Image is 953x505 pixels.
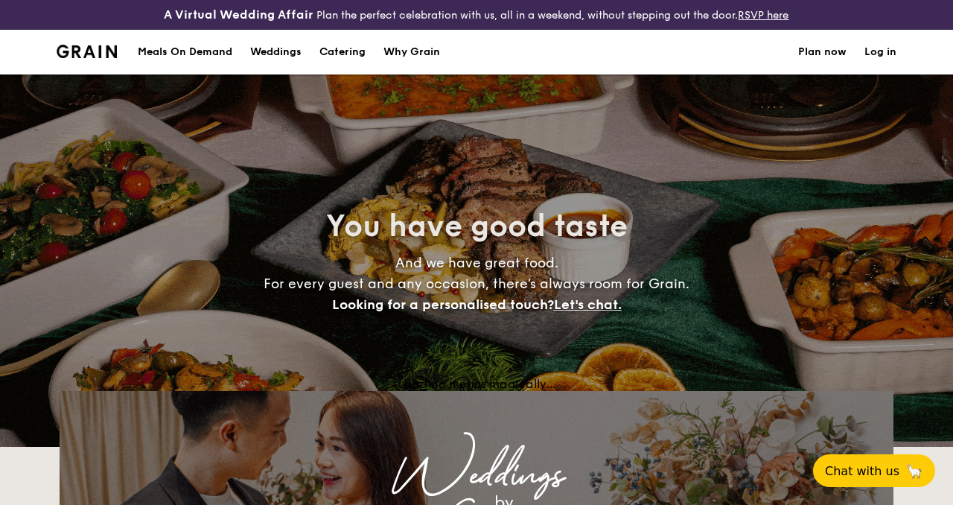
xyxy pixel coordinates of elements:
a: Plan now [798,30,847,74]
div: Weddings [250,30,302,74]
h4: A Virtual Wedding Affair [164,6,313,24]
span: 🦙 [905,463,923,480]
a: Log in [864,30,896,74]
a: Logotype [57,45,117,58]
h1: Catering [319,30,366,74]
div: Weddings [191,463,762,489]
span: Let's chat. [554,296,622,313]
button: Chat with us🦙 [813,454,935,487]
a: Weddings [241,30,310,74]
div: Meals On Demand [138,30,232,74]
a: RSVP here [738,9,788,22]
img: Grain [57,45,117,58]
a: Why Grain [374,30,449,74]
div: Plan the perfect celebration with us, all in a weekend, without stepping out the door. [159,6,794,24]
div: Why Grain [383,30,440,74]
span: Chat with us [825,464,899,478]
a: Meals On Demand [129,30,241,74]
div: Loading menus magically... [60,377,893,391]
a: Catering [310,30,374,74]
